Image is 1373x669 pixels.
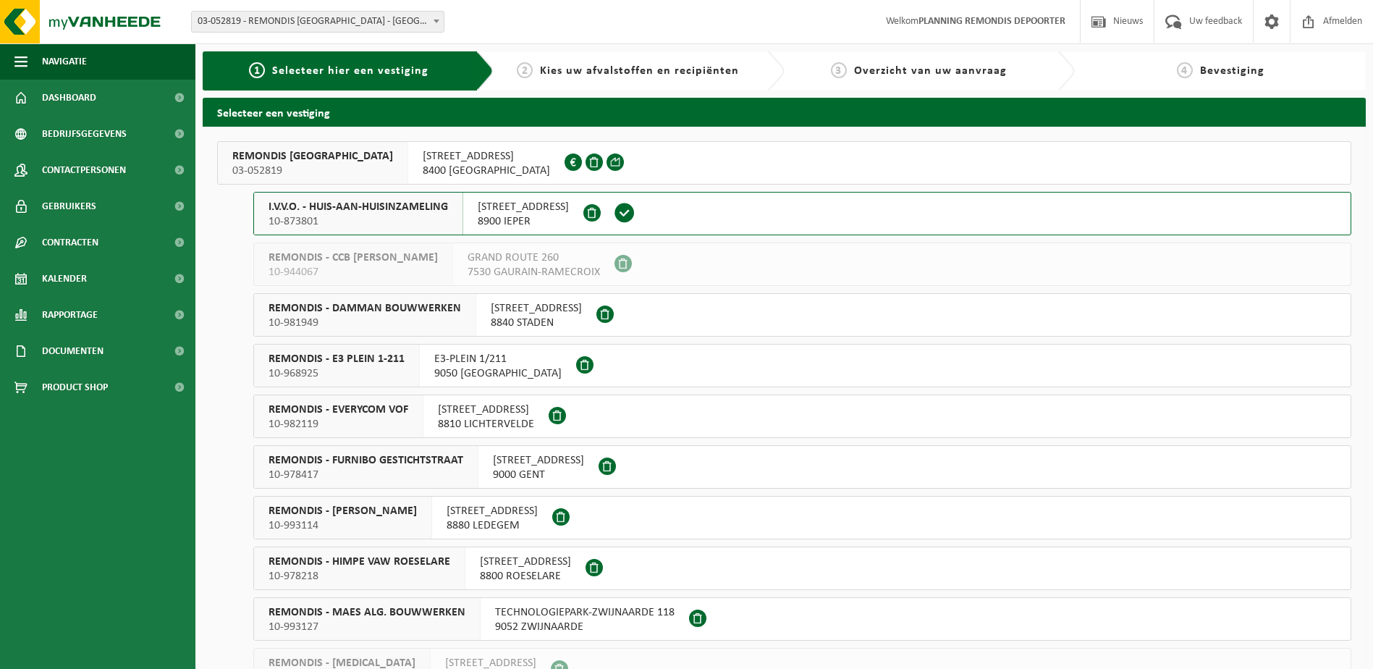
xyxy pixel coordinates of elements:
[42,188,96,224] span: Gebruikers
[253,344,1351,387] button: REMONDIS - E3 PLEIN 1-211 10-968925 E3-PLEIN 1/2119050 [GEOGRAPHIC_DATA]
[232,164,393,178] span: 03-052819
[478,214,569,229] span: 8900 IEPER
[269,214,448,229] span: 10-873801
[269,366,405,381] span: 10-968925
[269,417,408,432] span: 10-982119
[1200,65,1264,77] span: Bevestiging
[854,65,1007,77] span: Overzicht van uw aanvraag
[42,369,108,405] span: Product Shop
[253,597,1351,641] button: REMONDIS - MAES ALG. BOUWWERKEN 10-993127 TECHNOLOGIEPARK-ZWIJNAARDE 1189052 ZWIJNAARDE
[42,116,127,152] span: Bedrijfsgegevens
[269,620,465,634] span: 10-993127
[495,620,675,634] span: 9052 ZWIJNAARDE
[423,149,550,164] span: [STREET_ADDRESS]
[480,569,571,584] span: 8800 ROESELARE
[272,65,428,77] span: Selecteer hier een vestiging
[918,16,1065,27] strong: PLANNING REMONDIS DEPOORTER
[192,12,444,32] span: 03-052819 - REMONDIS WEST-VLAANDEREN - OOSTENDE
[269,569,450,584] span: 10-978218
[468,265,600,279] span: 7530 GAURAIN-RAMECROIX
[423,164,550,178] span: 8400 [GEOGRAPHIC_DATA]
[438,417,534,432] span: 8810 LICHTERVELDE
[1177,62,1193,78] span: 4
[540,65,739,77] span: Kies uw afvalstoffen en recipiënten
[269,518,417,533] span: 10-993114
[517,62,533,78] span: 2
[493,468,584,482] span: 9000 GENT
[191,11,444,33] span: 03-052819 - REMONDIS WEST-VLAANDEREN - OOSTENDE
[232,149,393,164] span: REMONDIS [GEOGRAPHIC_DATA]
[269,316,461,330] span: 10-981949
[495,605,675,620] span: TECHNOLOGIEPARK-ZWIJNAARDE 118
[491,316,582,330] span: 8840 STADEN
[269,453,463,468] span: REMONDIS - FURNIBO GESTICHTSTRAAT
[253,192,1351,235] button: I.V.V.O. - HUIS-AAN-HUISINZAMELING 10-873801 [STREET_ADDRESS]8900 IEPER
[42,152,126,188] span: Contactpersonen
[269,468,463,482] span: 10-978417
[253,496,1351,539] button: REMONDIS - [PERSON_NAME] 10-993114 [STREET_ADDRESS]8880 LEDEGEM
[253,395,1351,438] button: REMONDIS - EVERYCOM VOF 10-982119 [STREET_ADDRESS]8810 LICHTERVELDE
[434,352,562,366] span: E3-PLEIN 1/211
[831,62,847,78] span: 3
[491,301,582,316] span: [STREET_ADDRESS]
[249,62,265,78] span: 1
[438,403,534,417] span: [STREET_ADDRESS]
[269,265,438,279] span: 10-944067
[253,293,1351,337] button: REMONDIS - DAMMAN BOUWWERKEN 10-981949 [STREET_ADDRESS]8840 STADEN
[493,453,584,468] span: [STREET_ADDRESS]
[269,403,408,417] span: REMONDIS - EVERYCOM VOF
[42,80,96,116] span: Dashboard
[203,98,1366,126] h2: Selecteer een vestiging
[253,547,1351,590] button: REMONDIS - HIMPE VAW ROESELARE 10-978218 [STREET_ADDRESS]8800 ROESELARE
[269,200,448,214] span: I.V.V.O. - HUIS-AAN-HUISINZAMELING
[434,366,562,381] span: 9050 [GEOGRAPHIC_DATA]
[42,43,87,80] span: Navigatie
[217,141,1351,185] button: REMONDIS [GEOGRAPHIC_DATA] 03-052819 [STREET_ADDRESS]8400 [GEOGRAPHIC_DATA]
[447,518,538,533] span: 8880 LEDEGEM
[269,301,461,316] span: REMONDIS - DAMMAN BOUWWERKEN
[269,605,465,620] span: REMONDIS - MAES ALG. BOUWWERKEN
[269,251,438,265] span: REMONDIS - CCB [PERSON_NAME]
[269,555,450,569] span: REMONDIS - HIMPE VAW ROESELARE
[42,261,87,297] span: Kalender
[269,504,417,518] span: REMONDIS - [PERSON_NAME]
[269,352,405,366] span: REMONDIS - E3 PLEIN 1-211
[478,200,569,214] span: [STREET_ADDRESS]
[42,224,98,261] span: Contracten
[42,297,98,333] span: Rapportage
[253,445,1351,489] button: REMONDIS - FURNIBO GESTICHTSTRAAT 10-978417 [STREET_ADDRESS]9000 GENT
[42,333,103,369] span: Documenten
[468,251,600,265] span: GRAND ROUTE 260
[447,504,538,518] span: [STREET_ADDRESS]
[480,555,571,569] span: [STREET_ADDRESS]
